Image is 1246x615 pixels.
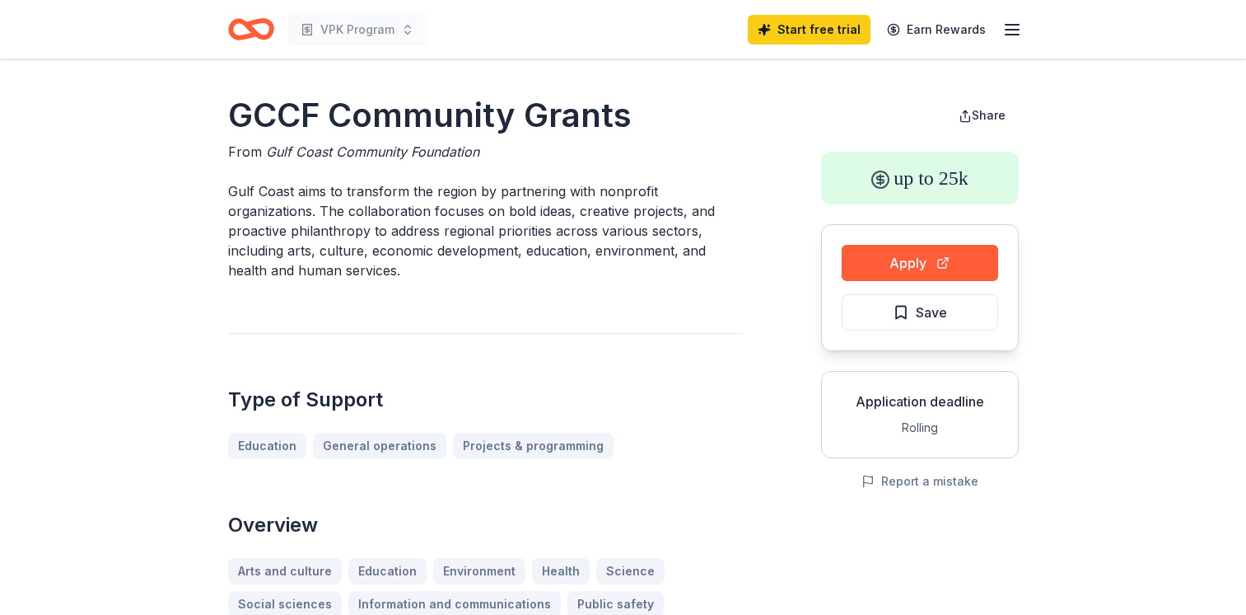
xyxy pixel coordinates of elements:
button: VPK Program [287,13,427,46]
div: Rolling [835,418,1005,438]
div: up to 25k [821,152,1019,204]
a: Projects & programming [453,433,614,459]
button: Share [945,99,1019,132]
button: Report a mistake [861,472,978,491]
button: Apply [842,245,998,281]
span: Gulf Coast Community Foundation [266,143,479,160]
a: Education [228,433,306,459]
p: Gulf Coast aims to transform the region by partnering with nonprofit organizations. The collabora... [228,181,742,280]
a: General operations [313,433,446,459]
a: Home [228,10,274,49]
button: Save [842,294,998,331]
a: Earn Rewards [877,15,996,45]
h1: GCCF Community Grants [228,92,742,138]
span: VPK Program [320,20,394,40]
a: Start free trial [748,15,870,45]
div: From [228,142,742,162]
div: Application deadline [835,392,1005,411]
span: Share [972,108,1006,122]
h2: Overview [228,512,742,538]
h2: Type of Support [228,387,742,413]
span: Save [916,302,947,323]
